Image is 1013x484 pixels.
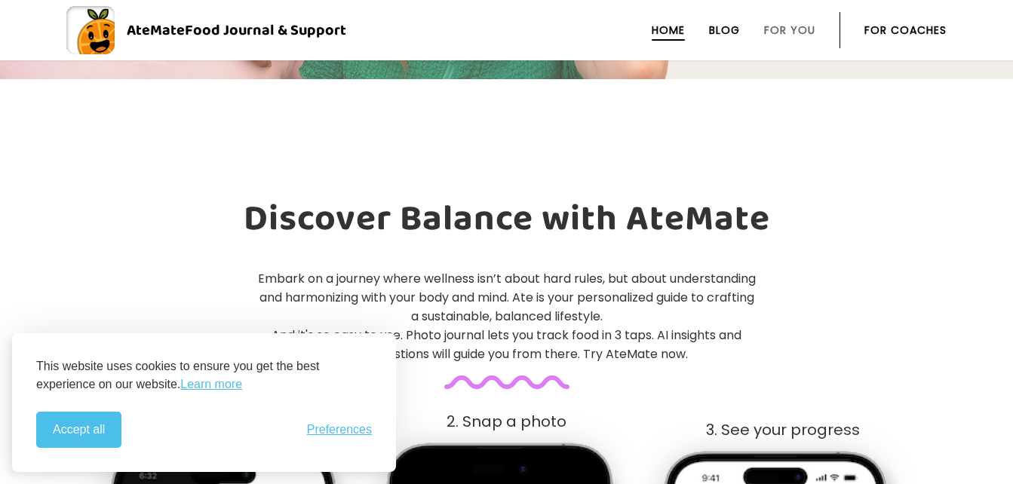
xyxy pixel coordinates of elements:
a: For You [764,24,815,36]
a: AteMateFood Journal & Support [66,6,947,54]
p: Embark on a journey where wellness isn’t about hard rules, but about understanding and harmonizin... [256,269,757,363]
div: 2. Snap a photo [370,413,643,430]
a: Learn more [180,375,242,394]
span: Preferences [307,423,372,437]
p: This website uses cookies to ensure you get the best experience on our website. [36,357,372,394]
a: For Coaches [864,24,947,36]
button: Toggle preferences [307,423,372,437]
div: 3. See your progress [646,421,920,439]
a: Blog [709,24,740,36]
div: AteMate [115,18,346,42]
button: Accept all cookies [36,412,121,448]
span: Food Journal & Support [185,18,346,42]
a: Home [652,24,685,36]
